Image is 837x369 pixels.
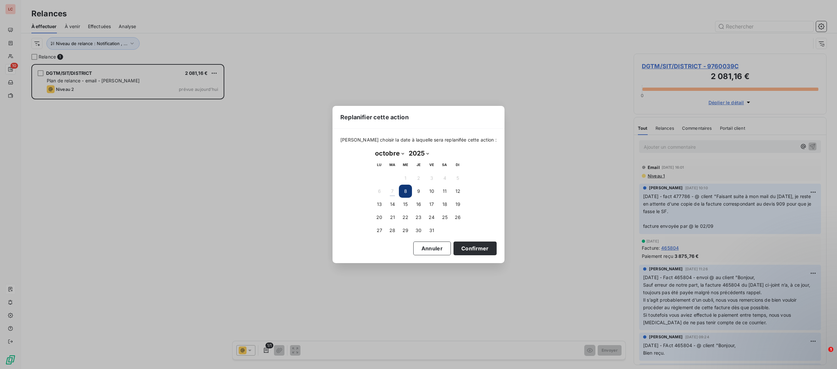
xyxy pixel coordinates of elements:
button: 19 [451,198,464,211]
button: 4 [438,172,451,185]
button: 9 [412,185,425,198]
th: mercredi [399,159,412,172]
button: 26 [451,211,464,224]
iframe: Intercom notifications message [706,306,837,351]
button: 2 [412,172,425,185]
span: Replanifier cette action [340,113,409,122]
button: 28 [386,224,399,237]
button: 21 [386,211,399,224]
button: 30 [412,224,425,237]
button: 11 [438,185,451,198]
span: 1 [828,347,833,352]
span: [PERSON_NAME] choisir la date à laquelle sera replanifée cette action : [340,137,497,143]
button: 3 [425,172,438,185]
button: 13 [373,198,386,211]
button: 5 [451,172,464,185]
button: 15 [399,198,412,211]
button: 22 [399,211,412,224]
button: 20 [373,211,386,224]
button: 23 [412,211,425,224]
button: 8 [399,185,412,198]
iframe: Intercom live chat [815,347,830,362]
button: 12 [451,185,464,198]
button: 29 [399,224,412,237]
th: dimanche [451,159,464,172]
th: samedi [438,159,451,172]
button: 31 [425,224,438,237]
button: 24 [425,211,438,224]
button: 6 [373,185,386,198]
button: 10 [425,185,438,198]
th: mardi [386,159,399,172]
button: Annuler [413,242,451,255]
button: 14 [386,198,399,211]
button: 16 [412,198,425,211]
button: 18 [438,198,451,211]
th: jeudi [412,159,425,172]
th: vendredi [425,159,438,172]
button: 27 [373,224,386,237]
button: Confirmer [453,242,497,255]
th: lundi [373,159,386,172]
button: 25 [438,211,451,224]
button: 17 [425,198,438,211]
button: 7 [386,185,399,198]
button: 1 [399,172,412,185]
